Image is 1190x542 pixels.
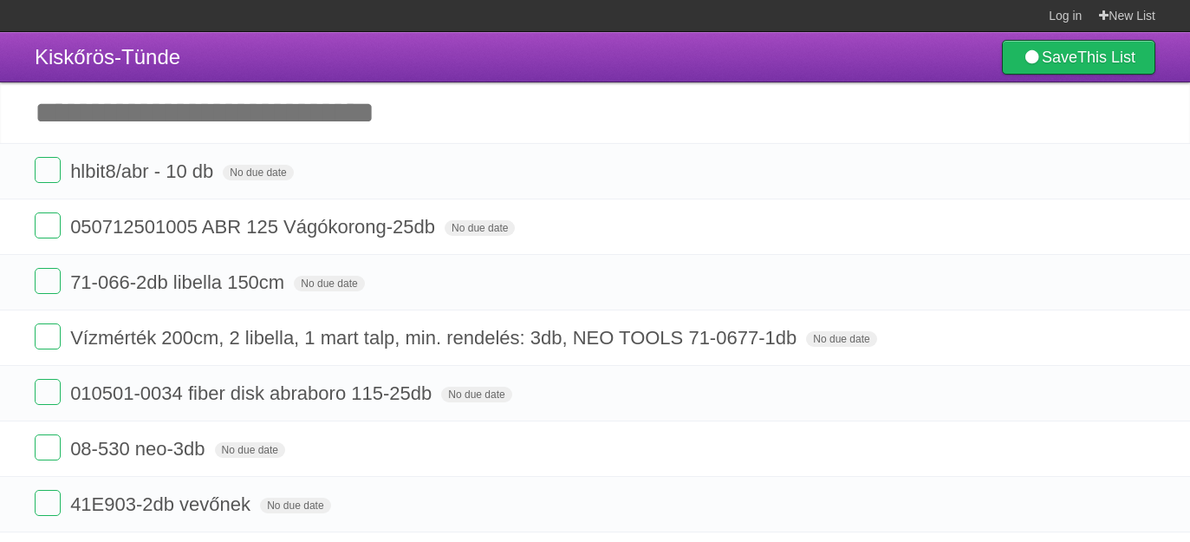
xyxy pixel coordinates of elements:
span: 010501-0034 fiber disk abraboro 115-25db [70,382,436,404]
span: 41E903-2db vevőnek [70,493,255,515]
span: No due date [215,442,285,458]
span: hlbit8/abr - 10 db [70,160,218,182]
label: Done [35,490,61,516]
span: No due date [294,276,364,291]
label: Done [35,323,61,349]
label: Done [35,157,61,183]
span: No due date [806,331,876,347]
a: SaveThis List [1002,40,1155,75]
span: No due date [445,220,515,236]
span: 08-530 neo-3db [70,438,209,460]
span: 050712501005 ABR 125 Vágókorong-25db [70,216,439,238]
b: This List [1077,49,1135,66]
span: No due date [223,165,293,180]
label: Done [35,212,61,238]
span: No due date [441,387,511,402]
label: Done [35,379,61,405]
span: No due date [260,498,330,513]
span: 71-066-2db libella 150cm [70,271,289,293]
label: Done [35,268,61,294]
span: Vízmérték 200cm, 2 libella, 1 mart talp, min. rendelés: 3db, NEO TOOLS 71-0677-1db [70,327,801,349]
label: Done [35,434,61,460]
span: Kiskőrös-Tünde [35,45,180,69]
